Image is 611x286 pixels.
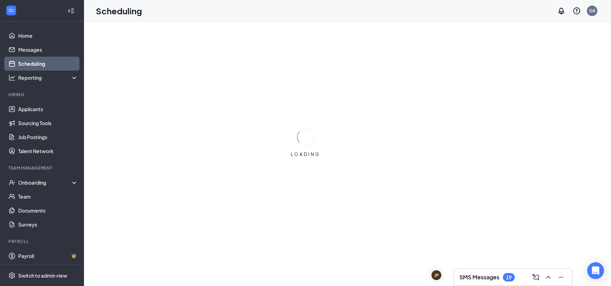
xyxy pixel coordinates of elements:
[587,262,604,279] div: Open Intercom Messenger
[18,203,78,217] a: Documents
[18,116,78,130] a: Sourcing Tools
[434,272,439,278] div: JP
[459,273,499,281] h3: SMS Messages
[544,273,553,281] svg: ChevronUp
[8,7,15,14] svg: WorkstreamLogo
[18,43,78,57] a: Messages
[18,144,78,158] a: Talent Network
[18,179,72,186] div: Onboarding
[573,7,581,15] svg: QuestionInfo
[18,57,78,71] a: Scheduling
[8,165,77,171] div: Team Management
[589,8,595,14] div: DA
[18,74,78,81] div: Reporting
[18,190,78,203] a: Team
[8,74,15,81] svg: Analysis
[8,238,77,244] div: Payroll
[18,29,78,43] a: Home
[555,272,567,283] button: Minimize
[18,102,78,116] a: Applicants
[8,92,77,98] div: Hiring
[18,272,67,279] div: Switch to admin view
[8,272,15,279] svg: Settings
[557,7,566,15] svg: Notifications
[506,274,512,280] div: 19
[557,273,565,281] svg: Minimize
[530,272,541,283] button: ComposeMessage
[532,273,540,281] svg: ComposeMessage
[68,7,75,14] svg: Collapse
[543,272,554,283] button: ChevronUp
[8,179,15,186] svg: UserCheck
[96,5,142,17] h1: Scheduling
[288,151,323,157] div: LOADING
[18,217,78,231] a: Surveys
[18,130,78,144] a: Job Postings
[18,249,78,263] a: PayrollCrown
